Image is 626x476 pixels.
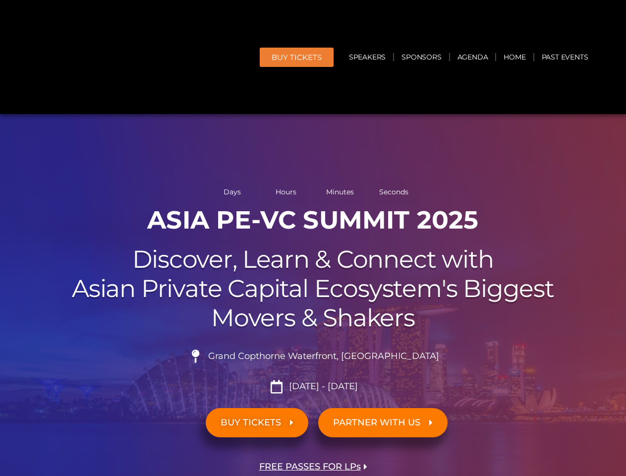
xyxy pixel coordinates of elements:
span: BUY Tickets [272,54,322,61]
a: BUY TICKETS [206,408,308,437]
a: Past Events [534,46,596,68]
a: Home [496,46,533,68]
h2: Discover, Learn & Connect with Asian Private Capital Ecosystem's Biggest Movers & Shakers [36,245,591,332]
span: PARTNER WITH US [333,418,420,427]
a: Agenda [450,46,496,68]
a: PARTNER WITH US [318,408,448,437]
h1: ASIA PE-VC Summit 2025 [36,205,591,235]
span: BUY TICKETS [221,418,281,427]
span: Days [208,188,257,195]
a: Sponsors [394,46,449,68]
span: Seconds [369,188,418,195]
span: Hours [262,188,311,195]
span: [DATE] - [DATE] [286,381,358,392]
span: Minutes [316,188,365,195]
a: Speakers [341,46,393,68]
a: BUY Tickets [260,48,334,67]
span: FREE PASSES FOR LPs [259,462,361,472]
span: Grand Copthorne Waterfront, [GEOGRAPHIC_DATA]​ [206,351,439,362]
